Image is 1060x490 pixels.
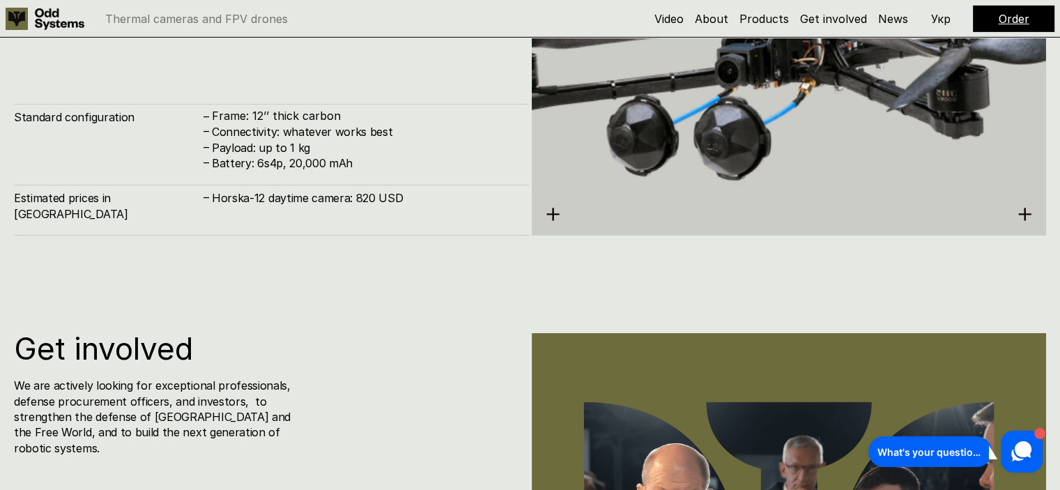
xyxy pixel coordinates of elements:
h4: Payload: up to 1 kg [212,140,515,155]
a: Video [654,12,684,26]
h4: Estimated prices in [GEOGRAPHIC_DATA] [14,190,202,222]
h1: Get involved [14,333,434,364]
a: Products [739,12,789,26]
h4: Standard configuration [14,109,202,125]
h4: We are actively looking for exceptional professionals, defense procurement officers, and investor... [14,378,295,456]
a: News [878,12,908,26]
h4: – [203,109,209,124]
h4: – [203,155,209,170]
iframe: HelpCrunch [865,427,1046,476]
h4: – [203,139,209,154]
p: Frame: 12’’ thick carbon [212,109,515,123]
a: Order [999,12,1029,26]
p: Укр [931,13,951,24]
h4: Battery: 6s4p, 20,000 mAh [212,155,515,171]
h4: Horska-12 daytime camera: 820 USD [212,190,515,206]
h4: Connectivity: whatever works best [212,124,515,139]
a: Get involved [800,12,867,26]
a: About [695,12,728,26]
h4: – [203,190,209,205]
h4: – [203,123,209,139]
p: Thermal cameras and FPV drones [105,13,288,24]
